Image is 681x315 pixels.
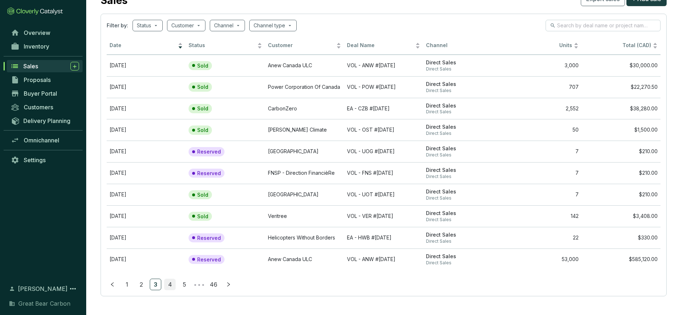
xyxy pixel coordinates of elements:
p: Sold [197,105,208,112]
td: EA - HWB #2025-07-21 [344,227,423,248]
span: Proposals [24,76,51,83]
td: VOL - FNS #2025-07-29 [344,162,423,184]
td: VOL - ANW #2025-08-19 [344,55,423,76]
span: Direct Sales [426,217,499,223]
li: 4 [164,279,176,290]
a: Settings [7,154,83,166]
span: [PERSON_NAME] [18,284,68,293]
li: Next Page [223,279,234,290]
td: VOL - OST #2025-08-25 [344,119,423,141]
button: right [223,279,234,290]
td: Aug 28 2025 [107,162,186,184]
td: $585,120.00 [582,248,661,270]
span: Buyer Portal [24,90,57,97]
td: Veritree [265,205,344,227]
span: Direct Sales [426,124,499,131]
span: Direct Sales [426,81,499,88]
span: Great Bear Carbon [18,299,70,308]
span: Customer [268,42,335,49]
td: $210.00 [582,184,661,205]
span: right [226,282,231,287]
td: 22 [502,227,581,248]
a: Customers [7,101,83,113]
span: ••• [193,279,204,290]
span: Overview [24,29,50,36]
a: 5 [179,279,190,290]
th: Status [186,37,265,55]
td: University Of Guelph [265,141,344,162]
th: Units [502,37,581,55]
span: Direct Sales [426,260,499,266]
td: 7 [502,184,581,205]
td: 53,000 [502,248,581,270]
p: Reserved [197,256,221,263]
span: Direct Sales [426,174,499,179]
td: Aug 28 2025 [107,184,186,205]
td: Aug 29 2025 [107,119,186,141]
a: 4 [165,279,175,290]
td: 2,552 [502,98,581,119]
td: Aug 20 2025 [107,227,186,248]
a: 3 [150,279,161,290]
td: Sep 05 2025 [107,76,186,98]
li: 46 [207,279,220,290]
th: Date [107,37,186,55]
span: Direct Sales [426,145,499,152]
li: Next 5 Pages [193,279,204,290]
p: Sold [197,127,208,133]
td: $22,270.50 [582,76,661,98]
a: Proposals [7,74,83,86]
td: $38,280.00 [582,98,661,119]
span: Total (CAD) [622,42,651,48]
th: Channel [423,37,502,55]
span: Direct Sales [426,59,499,66]
span: Inventory [24,43,49,50]
span: Direct Sales [426,238,499,244]
span: Status [189,42,255,49]
a: Omnichannel [7,134,83,146]
span: Customers [24,104,53,111]
td: Helicopters Without Borders [265,227,344,248]
span: Direct Sales [426,253,499,260]
td: Aug 29 2025 [107,98,186,119]
td: Anew Canada ULC [265,248,344,270]
span: Sales [23,63,38,70]
span: Direct Sales [426,102,499,109]
span: left [110,282,115,287]
input: Search by deal name or project name... [557,22,650,29]
span: Filter by: [107,22,128,29]
td: $330.00 [582,227,661,248]
span: Direct Sales [426,152,499,158]
td: University Of Toronto [265,184,344,205]
p: Reserved [197,149,221,155]
li: 5 [179,279,190,290]
td: Anew Canada ULC [265,55,344,76]
span: Direct Sales [426,66,499,72]
span: Direct Sales [426,232,499,238]
td: 707 [502,76,581,98]
td: VOL - UOG #2025-07-29 [344,141,423,162]
a: Sales [7,60,83,72]
li: Previous Page [107,279,118,290]
td: Aug 16 2025 [107,248,186,270]
span: Direct Sales [426,210,499,217]
td: VOL - POW #2025-08-27 [344,76,423,98]
a: 1 [121,279,132,290]
td: 50 [502,119,581,141]
td: $30,000.00 [582,55,661,76]
span: Delivery Planning [23,117,70,124]
p: Reserved [197,170,221,177]
td: $210.00 [582,162,661,184]
td: CarbonZero [265,98,344,119]
p: Sold [197,84,208,90]
td: Aug 21 2025 [107,205,186,227]
span: Settings [24,156,46,164]
a: Overview [7,27,83,39]
p: Sold [197,63,208,69]
li: 2 [135,279,147,290]
th: Customer [265,37,344,55]
td: VOL - VER #2025-07-22 [344,205,423,227]
td: FNSP - Direction FinancièRe [265,162,344,184]
td: 3,000 [502,55,581,76]
td: $210.00 [582,141,661,162]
